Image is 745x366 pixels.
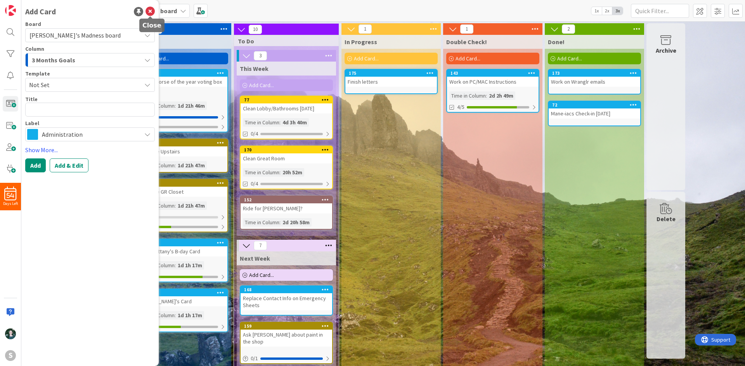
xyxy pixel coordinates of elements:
div: 1d 21h 47m [176,161,207,170]
div: 32 [139,140,227,146]
span: Column [25,46,44,52]
span: : [279,168,281,177]
span: : [175,101,176,110]
div: 2d 20h 58m [281,218,312,227]
div: Time in Column [449,91,486,100]
span: Add Card... [249,271,274,278]
div: 160 [139,70,227,76]
div: 163[PERSON_NAME]'s Card [136,289,227,306]
span: : [486,91,487,100]
div: 0/1 [136,212,227,222]
div: Ask [PERSON_NAME] about paint in the shop [241,330,332,347]
div: 72 [549,101,640,108]
div: 77 [241,96,332,103]
div: 170Clean Great Room [241,146,332,163]
div: 61 [139,240,227,246]
div: 32Organize Upstairs [136,139,227,156]
span: : [175,201,176,210]
div: 4d 3h 40m [281,118,309,127]
div: 77Clean Lobby/Bathrooms [DATE] [241,96,332,113]
img: KM [5,328,16,339]
span: 3x [612,7,623,15]
span: Add Card... [249,82,274,89]
div: 1d 21h 47m [176,201,207,210]
div: Archive [656,46,676,55]
span: Template [25,71,50,76]
span: 3 [254,51,267,60]
span: 0/4 [251,180,258,188]
div: 31 [139,180,227,186]
span: 1x [591,7,602,15]
span: 2 [562,24,575,34]
div: 168 [244,287,332,292]
div: 175Finish letters [345,70,437,87]
div: 32 [136,139,227,146]
div: 175 [349,70,437,76]
h5: Close [142,22,161,29]
input: Quick Filter... [631,4,689,18]
span: 0 / 1 [251,354,258,363]
div: 31 [136,180,227,187]
button: 3 Months Goals [25,53,155,67]
div: Finish letters [345,77,437,87]
div: 2d 2h 49m [487,91,515,100]
span: Add Card... [354,55,379,62]
span: Next Week [240,254,270,262]
div: 77 [244,97,332,103]
div: 143 [447,70,539,77]
a: Show More... [25,145,155,155]
div: 163 [136,289,227,296]
div: 72Mane-iacs Check-in [DATE] [549,101,640,119]
div: 160Put out horse of the year voting box [136,70,227,87]
span: 1 [359,24,372,34]
span: 4/5 [457,103,464,111]
button: Add & Edit [50,158,88,172]
label: Title [25,96,38,103]
span: : [175,161,176,170]
div: 163 [139,290,227,296]
span: : [279,118,281,127]
div: Organize GR Closet [136,187,227,197]
div: 173 [552,70,640,76]
div: 31Organize GR Closet [136,180,227,197]
div: Work on PC/MAC Instructions [447,77,539,87]
span: : [279,218,281,227]
span: Add Card... [456,55,480,62]
div: 152 [241,196,332,203]
span: Not Set [29,80,135,90]
div: Time in Column [243,218,279,227]
div: Clean Great Room [241,153,332,163]
div: 173 [549,70,640,77]
div: Replace Contact Info on Emergency Sheets [241,293,332,310]
div: 175 [345,70,437,77]
span: 1 [460,24,473,34]
span: Done! [548,38,565,46]
div: 1d 1h 17m [176,311,204,320]
span: 54 [7,193,14,198]
div: 159 [241,323,332,330]
div: 173Work on Wranglr emails [549,70,640,87]
span: Label [25,120,39,126]
div: 0/1 [136,112,227,122]
span: 10 [249,25,262,34]
div: 143 [450,70,539,76]
div: 168 [241,286,332,293]
span: Add Card... [557,55,582,62]
div: [PERSON_NAME]'s Card [136,296,227,306]
div: 159Ask [PERSON_NAME] about paint in the shop [241,323,332,347]
div: 152Ride for [PERSON_NAME]? [241,196,332,213]
span: Double Check! [446,38,487,46]
div: 61 [136,239,227,246]
div: 20h 52m [281,168,304,177]
div: 152 [244,197,332,203]
div: 168Replace Contact Info on Emergency Sheets [241,286,332,310]
span: Administration [42,129,137,140]
div: Clean Lobby/Bathrooms [DATE] [241,103,332,113]
span: In Progress [345,38,377,46]
div: Time in Column [243,168,279,177]
div: 170 [241,146,332,153]
div: Mane-iacs Check-in [DATE] [549,108,640,119]
div: KM [136,89,227,99]
div: 0/1 [241,354,332,363]
div: S [5,350,16,361]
